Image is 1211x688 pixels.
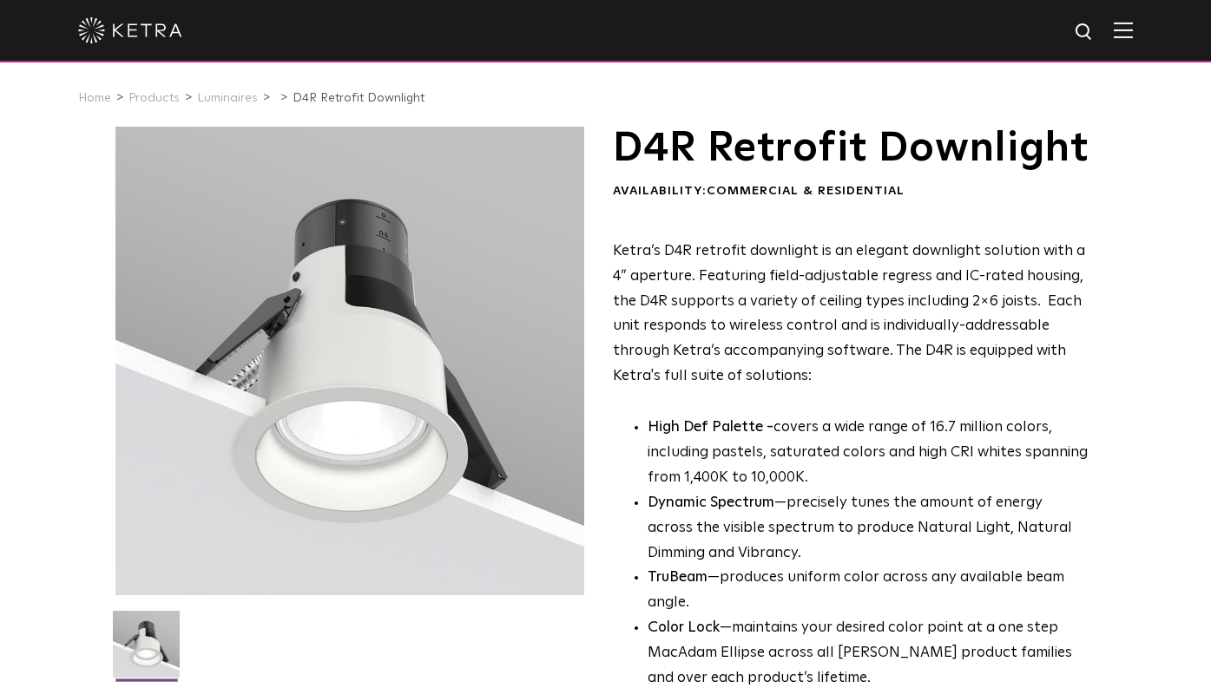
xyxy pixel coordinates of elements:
[1114,22,1133,38] img: Hamburger%20Nav.svg
[648,491,1091,567] li: —precisely tunes the amount of energy across the visible spectrum to produce Natural Light, Natur...
[613,239,1091,390] p: Ketra’s D4R retrofit downlight is an elegant downlight solution with a 4” aperture. Featuring fie...
[648,620,720,635] strong: Color Lock
[78,17,182,43] img: ketra-logo-2019-white
[128,92,180,104] a: Products
[78,92,111,104] a: Home
[648,416,1091,491] p: covers a wide range of 16.7 million colors, including pastels, saturated colors and high CRI whit...
[648,420,773,435] strong: High Def Palette -
[197,92,258,104] a: Luminaires
[648,566,1091,616] li: —produces uniform color across any available beam angle.
[1074,22,1096,43] img: search icon
[613,183,1091,200] div: Availability:
[648,570,708,585] strong: TruBeam
[293,92,425,104] a: D4R Retrofit Downlight
[648,495,774,510] strong: Dynamic Spectrum
[707,185,905,197] span: Commercial & Residential
[613,127,1091,170] h1: D4R Retrofit Downlight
